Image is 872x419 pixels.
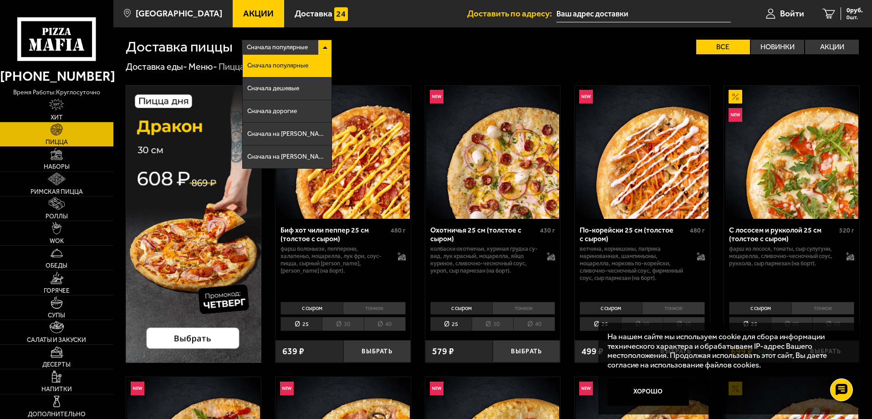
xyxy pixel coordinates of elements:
span: Сначала популярные [247,62,308,69]
div: Пицца [219,61,245,73]
img: С лососем и рукколой 25 см (толстое с сыром) [725,86,858,219]
span: 499 ₽ [581,347,603,356]
li: 25 [280,317,322,331]
li: с сыром [580,302,642,315]
span: 480 г [391,227,406,234]
li: тонкое [343,302,406,315]
button: Выбрать [343,340,411,362]
span: Супы [48,312,65,319]
input: Ваш адрес доставки [556,5,731,22]
span: Обеды [46,263,67,269]
span: Доставка [295,9,332,18]
span: Хит [51,114,63,121]
li: 40 [663,317,704,331]
span: Напитки [41,386,72,393]
span: Войти [780,9,804,18]
li: 30 [771,317,812,331]
button: Выбрать [493,340,560,362]
li: 25 [729,317,770,331]
a: Меню- [189,61,217,72]
img: 15daf4d41897b9f0e9f617042186c801.svg [334,7,348,21]
p: фарш болоньезе, пепперони, халапеньо, моцарелла, лук фри, соус-пицца, сырный [PERSON_NAME], [PERS... [280,245,388,274]
p: фарш из лосося, томаты, сыр сулугуни, моцарелла, сливочно-чесночный соус, руккола, сыр пармезан (... [729,245,837,267]
img: Новинка [729,108,742,122]
span: WOK [50,238,64,244]
li: с сыром [280,302,343,315]
a: АкционныйНовинкаС лососем и рукколой 25 см (толстое с сыром) [724,86,859,219]
p: ветчина, корнишоны, паприка маринованная, шампиньоны, моцарелла, морковь по-корейски, сливочно-че... [580,245,688,282]
label: Новинки [751,40,805,54]
h1: Доставка пиццы [126,40,233,54]
span: 639 ₽ [282,347,304,356]
a: НовинкаОхотничья 25 см (толстое с сыром) [425,86,561,219]
p: колбаски охотничьи, куриная грудка су-вид, лук красный, моцарелла, яйцо куриное, сливочно-чесночн... [430,245,538,274]
p: На нашем сайте мы используем cookie для сбора информации технического характера и обрабатываем IP... [607,332,846,370]
a: НовинкаБиф хот чили пеппер 25 см (толстое с сыром) [275,86,411,219]
div: Биф хот чили пеппер 25 см (толстое с сыром) [280,226,388,243]
img: Биф хот чили пеппер 25 см (толстое с сыром) [276,86,409,219]
li: 40 [812,317,854,331]
span: Дополнительно [28,411,86,418]
div: С лососем и рукколой 25 см (толстое с сыром) [729,226,837,243]
span: Наборы [44,164,70,170]
li: 40 [364,317,406,331]
img: Новинка [430,90,444,103]
span: Доставить по адресу: [467,9,556,18]
label: Все [696,40,750,54]
img: Охотничья 25 см (толстое с сыром) [426,86,559,219]
img: Новинка [579,90,593,103]
img: По-корейски 25 см (толстое с сыром) [576,86,709,219]
label: Акции [805,40,859,54]
a: Доставка еды- [126,61,187,72]
span: Акции [243,9,274,18]
span: 579 ₽ [432,347,454,356]
button: Хорошо [607,378,689,406]
img: Новинка [131,382,144,395]
span: Роллы [46,213,68,220]
span: Сначала популярные [247,39,308,56]
li: тонкое [791,302,854,315]
li: 30 [621,317,663,331]
li: 25 [430,317,472,331]
span: 520 г [839,227,854,234]
img: Акционный [729,90,742,103]
span: Сначала на [PERSON_NAME] [247,154,327,160]
span: 0 шт. [847,15,863,20]
div: По-корейски 25 см (толстое с сыром) [580,226,688,243]
img: Новинка [430,382,444,395]
span: Сначала на [PERSON_NAME] [247,131,327,137]
span: Пицца [46,139,68,145]
li: с сыром [430,302,493,315]
span: 480 г [690,227,705,234]
li: тонкое [642,302,705,315]
span: Римская пицца [31,189,83,195]
span: Сначала дешевые [247,85,299,92]
span: 0 руб. [847,7,863,14]
span: 430 г [540,227,555,234]
span: Сначала дорогие [247,108,297,114]
li: тонкое [492,302,555,315]
a: НовинкаПо-корейски 25 см (толстое с сыром) [575,86,710,219]
img: Новинка [579,382,593,395]
div: Охотничья 25 см (толстое с сыром) [430,226,538,243]
span: Салаты и закуски [27,337,86,343]
li: 25 [580,317,621,331]
span: Десерты [42,362,71,368]
span: [GEOGRAPHIC_DATA] [136,9,222,18]
li: 30 [472,317,513,331]
li: 40 [513,317,555,331]
li: 30 [322,317,363,331]
img: Новинка [280,382,294,395]
span: Горячее [44,288,70,294]
li: с сыром [729,302,791,315]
